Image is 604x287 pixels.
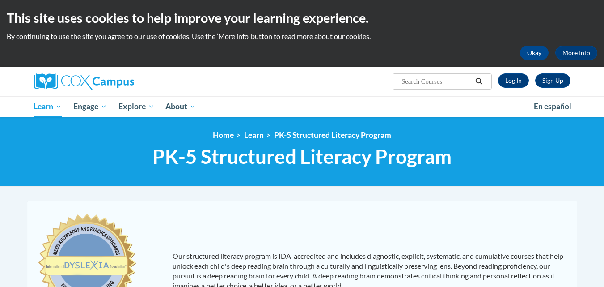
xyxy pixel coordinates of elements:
[34,73,134,90] img: Cox Campus
[534,102,571,111] span: En español
[68,96,113,117] a: Engage
[21,96,584,117] div: Main menu
[244,130,264,140] a: Learn
[152,145,452,168] span: PK-5 Structured Literacy Program
[535,73,570,88] a: Register
[213,130,234,140] a: Home
[555,46,597,60] a: More Info
[118,101,154,112] span: Explore
[113,96,160,117] a: Explore
[498,73,529,88] a: Log In
[28,96,68,117] a: Learn
[472,76,486,87] button: Search
[160,96,202,117] a: About
[73,101,107,112] span: Engage
[274,130,391,140] a: PK-5 Structured Literacy Program
[7,31,597,41] p: By continuing to use the site you agree to our use of cookies. Use the ‘More info’ button to read...
[34,101,62,112] span: Learn
[520,46,549,60] button: Okay
[401,76,472,87] input: Search Courses
[34,73,204,90] a: Cox Campus
[165,101,196,112] span: About
[528,97,577,116] a: En español
[7,9,597,27] h2: This site uses cookies to help improve your learning experience.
